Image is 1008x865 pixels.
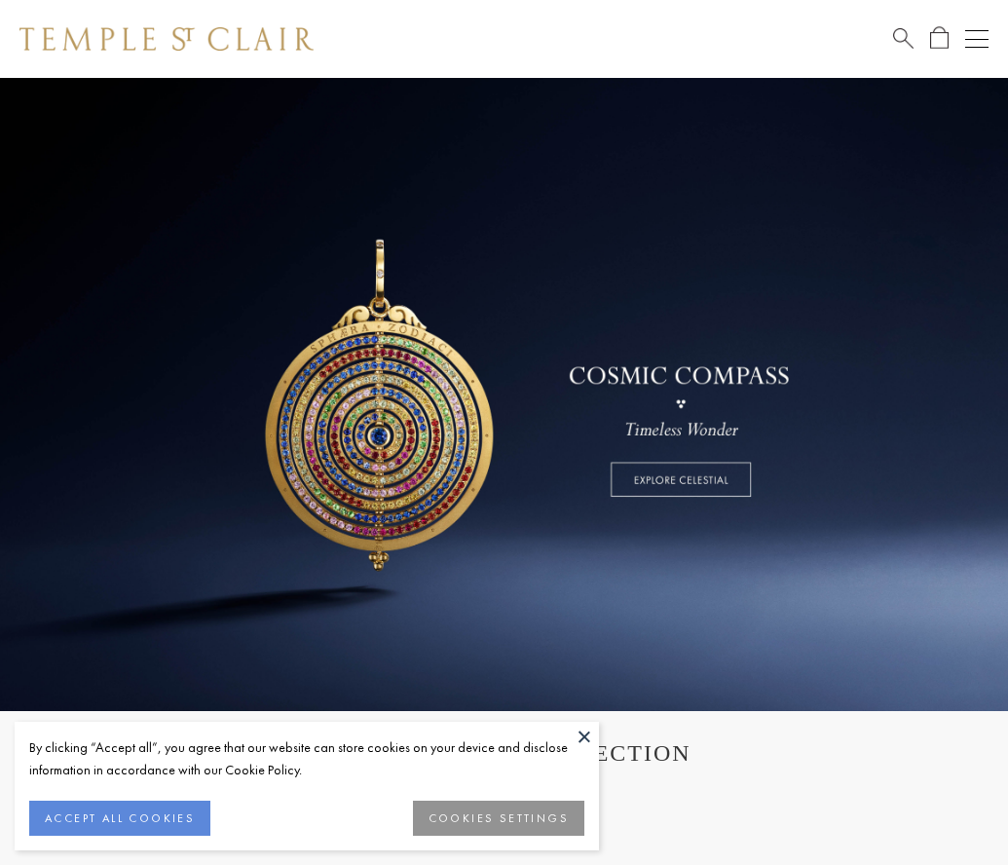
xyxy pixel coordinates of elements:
div: By clicking “Accept all”, you agree that our website can store cookies on your device and disclos... [29,736,584,781]
button: COOKIES SETTINGS [413,801,584,836]
a: Open Shopping Bag [930,26,949,51]
button: Open navigation [965,27,989,51]
img: Temple St. Clair [19,27,314,51]
button: ACCEPT ALL COOKIES [29,801,210,836]
a: Search [893,26,914,51]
